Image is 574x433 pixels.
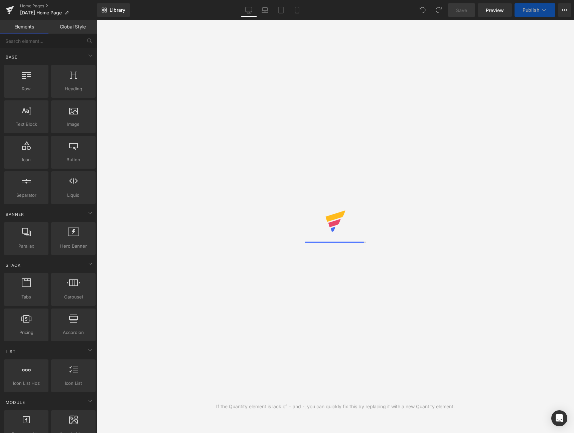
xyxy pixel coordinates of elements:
span: Preview [486,7,504,14]
a: Home Pages [20,3,97,9]
a: New Library [97,3,130,17]
span: Icon List Hoz [6,380,46,387]
span: Liquid [53,192,94,199]
span: Carousel [53,293,94,300]
span: Pricing [6,329,46,336]
a: Tablet [273,3,289,17]
button: Redo [432,3,445,17]
span: List [5,348,16,355]
span: Banner [5,211,25,218]
span: Save [456,7,467,14]
span: Stack [5,262,21,268]
span: Heading [53,85,94,92]
div: Open Intercom Messenger [551,410,567,426]
span: [DATE] Home Page [20,10,62,15]
span: Icon List [53,380,94,387]
span: Parallax [6,243,46,250]
span: Library [110,7,125,13]
div: If the Quantity element is lack of + and -, you can quickly fix this by replacing it with a new Q... [216,403,455,410]
a: Desktop [241,3,257,17]
span: Module [5,399,26,406]
span: Hero Banner [53,243,94,250]
a: Global Style [48,20,97,33]
span: Row [6,85,46,92]
span: Image [53,121,94,128]
button: Publish [515,3,555,17]
a: Laptop [257,3,273,17]
span: Tabs [6,293,46,300]
span: Separator [6,192,46,199]
button: More [558,3,571,17]
a: Preview [478,3,512,17]
span: Text Block [6,121,46,128]
span: Base [5,54,18,60]
button: Undo [416,3,429,17]
span: Accordion [53,329,94,336]
a: Mobile [289,3,305,17]
span: Icon [6,156,46,163]
span: Publish [523,7,539,13]
span: Button [53,156,94,163]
